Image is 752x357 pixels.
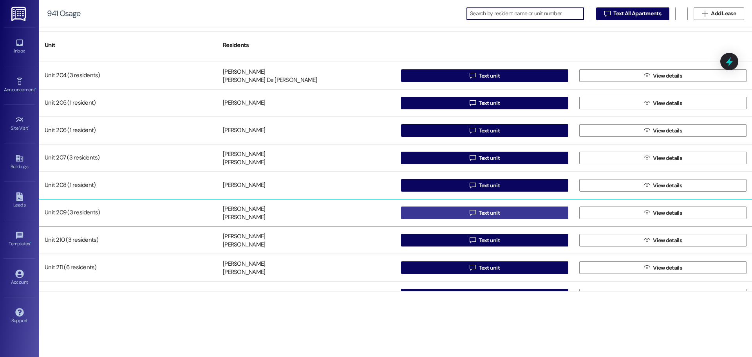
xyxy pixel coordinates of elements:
[39,150,217,166] div: Unit 207 (3 residents)
[223,181,265,190] div: [PERSON_NAME]
[479,264,500,272] span: Text unit
[644,210,650,216] i: 
[223,68,265,76] div: [PERSON_NAME]
[401,124,568,137] button: Text unit
[579,207,747,219] button: View details
[39,95,217,111] div: Unit 205 (1 resident)
[223,232,265,241] div: [PERSON_NAME]
[401,207,568,219] button: Text unit
[4,36,35,57] a: Inbox
[223,150,265,158] div: [PERSON_NAME]
[470,265,475,271] i: 
[470,210,475,216] i: 
[653,127,682,135] span: View details
[479,154,500,162] span: Text unit
[702,11,708,17] i: 
[644,155,650,161] i: 
[470,182,475,188] i: 
[653,209,682,217] span: View details
[653,181,682,190] span: View details
[39,36,217,55] div: Unit
[401,152,568,164] button: Text unit
[223,127,265,135] div: [PERSON_NAME]
[223,205,265,213] div: [PERSON_NAME]
[644,237,650,243] i: 
[470,127,475,134] i: 
[613,9,661,18] span: Text All Apartments
[401,97,568,109] button: Text unit
[604,11,610,17] i: 
[4,229,35,250] a: Templates •
[479,209,500,217] span: Text unit
[39,260,217,275] div: Unit 211 (6 residents)
[596,7,669,20] button: Text All Apartments
[579,124,747,137] button: View details
[644,265,650,271] i: 
[39,68,217,83] div: Unit 204 (3 residents)
[39,232,217,248] div: Unit 210 (3 residents)
[223,159,265,167] div: [PERSON_NAME]
[653,154,682,162] span: View details
[653,72,682,80] span: View details
[223,214,265,222] div: [PERSON_NAME]
[223,99,265,107] div: [PERSON_NAME]
[47,9,80,18] div: 941 Osage
[39,205,217,221] div: Unit 209 (3 residents)
[30,240,31,245] span: •
[579,69,747,82] button: View details
[579,97,747,109] button: View details
[644,127,650,134] i: 
[223,241,265,249] div: [PERSON_NAME]
[4,152,35,173] a: Buildings
[579,261,747,274] button: View details
[644,182,650,188] i: 
[644,72,650,79] i: 
[11,7,27,21] img: ResiDesk Logo
[479,72,500,80] span: Text unit
[39,178,217,193] div: Unit 208 (1 resident)
[28,124,29,130] span: •
[401,179,568,192] button: Text unit
[470,72,475,79] i: 
[39,287,217,303] div: Unit 212 (No residents)
[401,289,568,301] button: Text unit
[39,123,217,138] div: Unit 206 (1 resident)
[35,86,36,91] span: •
[401,234,568,246] button: Text unit
[470,100,475,106] i: 
[217,36,396,55] div: Residents
[4,267,35,288] a: Account
[479,291,500,299] span: Text unit
[694,7,744,20] button: Add Lease
[470,155,475,161] i: 
[579,289,747,301] button: View details
[223,76,317,85] div: [PERSON_NAME] De [PERSON_NAME]
[470,8,584,19] input: Search by resident name or unit number
[711,9,736,18] span: Add Lease
[470,237,475,243] i: 
[653,99,682,107] span: View details
[579,152,747,164] button: View details
[479,127,500,135] span: Text unit
[579,179,747,192] button: View details
[4,113,35,134] a: Site Visit •
[223,260,265,268] div: [PERSON_NAME]
[653,291,682,299] span: View details
[401,261,568,274] button: Text unit
[4,190,35,211] a: Leads
[653,236,682,245] span: View details
[579,234,747,246] button: View details
[479,99,500,107] span: Text unit
[644,100,650,106] i: 
[401,69,568,82] button: Text unit
[479,181,500,190] span: Text unit
[479,236,500,245] span: Text unit
[4,306,35,327] a: Support
[223,268,265,277] div: [PERSON_NAME]
[653,264,682,272] span: View details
